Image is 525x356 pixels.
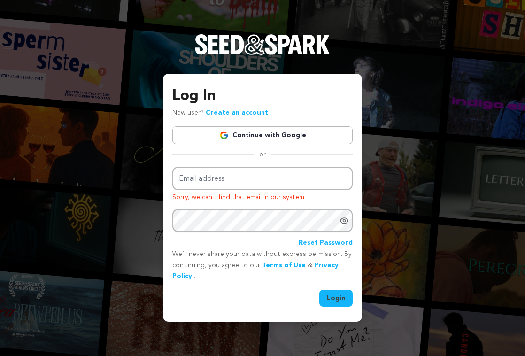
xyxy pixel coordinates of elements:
img: Seed&Spark Logo [195,34,330,55]
h3: Log In [172,85,353,108]
p: We’ll never share your data without express permission. By continuing, you agree to our & . [172,249,353,282]
a: Continue with Google [172,126,353,144]
input: Email address [172,167,353,191]
span: or [254,150,271,159]
a: Seed&Spark Homepage [195,34,330,74]
a: Terms of Use [262,262,306,269]
a: Reset Password [299,238,353,249]
a: Create an account [206,109,268,116]
button: Login [319,290,353,307]
img: Google logo [219,131,229,140]
p: New user? [172,108,268,119]
p: Sorry, we can't find that email in our system! [172,192,353,203]
a: Show password as plain text. Warning: this will display your password on the screen. [340,216,349,225]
